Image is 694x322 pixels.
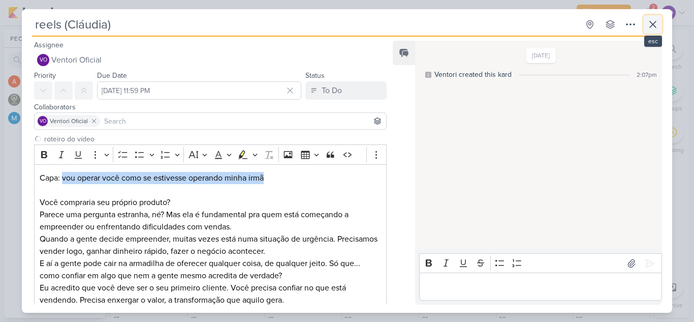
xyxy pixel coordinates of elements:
input: Search [102,115,384,127]
div: Editor toolbar [34,144,387,164]
div: Editor toolbar [419,253,662,273]
div: Ventori Oficial [38,116,48,126]
label: Status [305,71,325,80]
p: Capa: vou operar você como se estivesse operando minha irmã [40,172,381,184]
p: Eu acredito que você deve ser o seu primeiro cliente. Você precisa confiar no que está vendendo. ... [40,282,381,306]
label: Priority [34,71,56,80]
input: Select a date [97,81,301,100]
div: esc [644,36,662,47]
p: VO [40,57,47,63]
span: Ventori Oficial [50,116,88,126]
div: 2:07pm [637,70,657,79]
label: Due Date [97,71,127,80]
div: Ventori Oficial [37,54,49,66]
p: Você compraria seu próprio produto? [40,196,381,209]
button: VO Ventori Oficial [34,51,387,69]
p: E aí a gente pode cair na armadilha de oferecer qualquer coisa, de qualquer jeito. Só que... como... [40,257,381,282]
input: Untitled text [42,134,387,144]
button: To Do [305,81,387,100]
div: Collaborators [34,102,387,112]
span: Ventori Oficial [51,54,102,66]
p: VO [40,119,46,124]
p: Parece uma pergunta estranha, né? Mas ela é fundamental pra quem está começando a empreender ou e... [40,209,381,233]
div: To Do [322,84,342,97]
div: Ventori created this kard [434,69,512,80]
label: Assignee [34,41,64,49]
p: Quando a gente decide empreender, muitas vezes está numa situação de urgência. Precisamos vender ... [40,233,381,257]
input: Untitled Kard [32,15,579,34]
div: Editor editing area: main [419,273,662,301]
